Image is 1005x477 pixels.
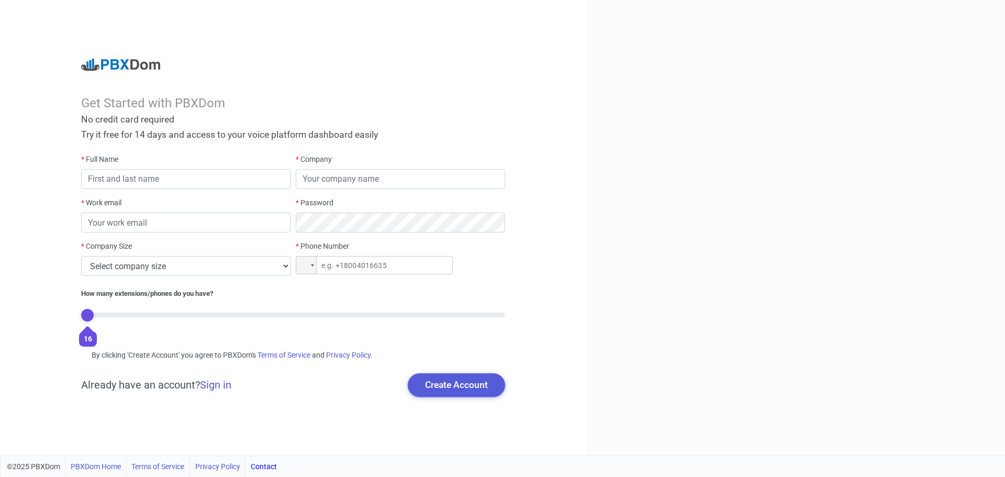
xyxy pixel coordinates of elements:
[81,289,505,299] div: How many extensions/phones do you have?
[408,373,505,396] button: Create Account
[258,351,310,359] a: Terms of Service
[296,154,332,165] label: Company
[200,379,231,391] a: Sign in
[195,456,240,477] a: Privacy Policy
[81,213,291,232] input: Your work email
[81,379,231,391] h5: Already have an account?
[296,197,333,208] label: Password
[326,351,373,359] a: Privacy Policy.
[81,154,118,165] label: Full Name
[296,241,349,252] label: Phone Number
[71,456,121,477] a: PBXDom Home
[296,256,453,274] input: e.g. +18004016635
[84,335,92,343] span: 16
[7,456,277,477] div: ©2025 PBXDom
[81,114,378,140] span: No credit card required Try it free for 14 days and access to your voice platform dashboard easily
[81,241,132,252] label: Company Size
[81,169,291,189] input: First and last name
[296,169,505,189] input: Your company name
[81,350,505,361] div: By clicking 'Create Account' you agree to PBXDom's and
[81,197,121,208] label: Work email
[131,456,184,477] a: Terms of Service
[81,96,505,111] div: Get Started with PBXDom
[251,456,277,477] a: Contact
